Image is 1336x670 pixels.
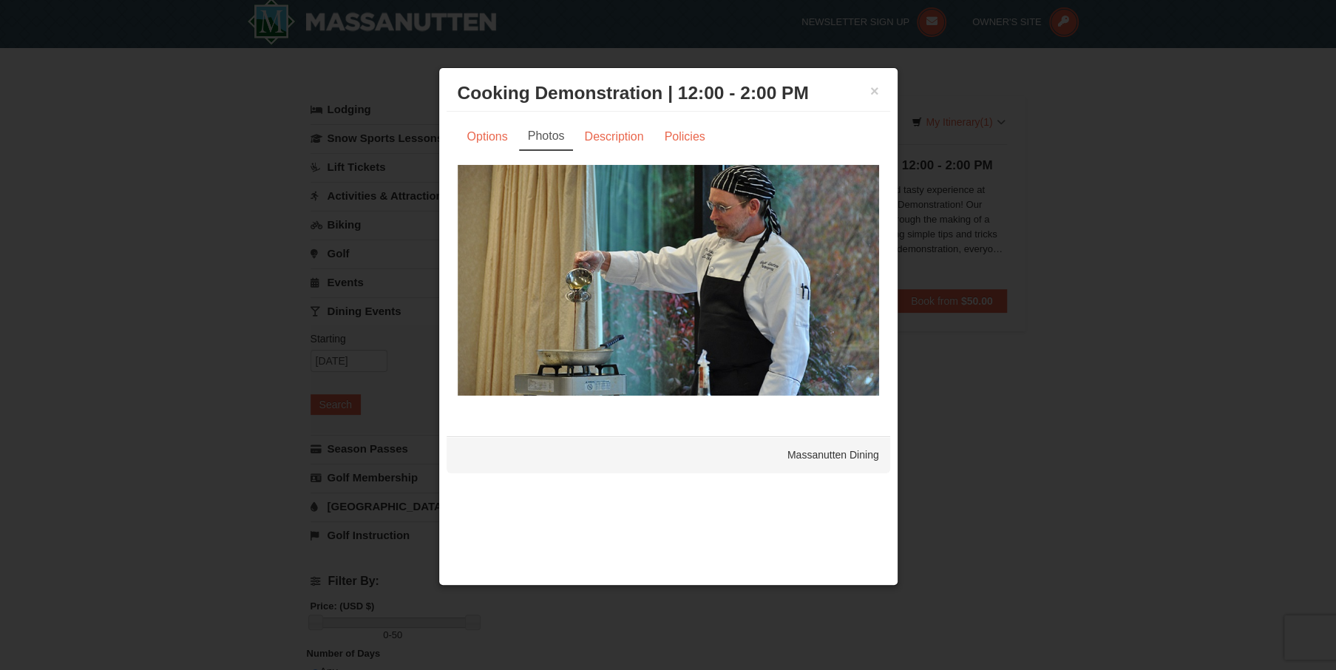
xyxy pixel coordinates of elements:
button: × [870,84,879,98]
a: Description [574,123,653,151]
a: Photos [519,123,574,151]
a: Policies [654,123,714,151]
a: Options [458,123,518,151]
img: 6619865-175-4d47c4b8.jpg [458,165,879,396]
div: Massanutten Dining [447,436,890,473]
h3: Cooking Demonstration | 12:00 - 2:00 PM [458,82,879,104]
